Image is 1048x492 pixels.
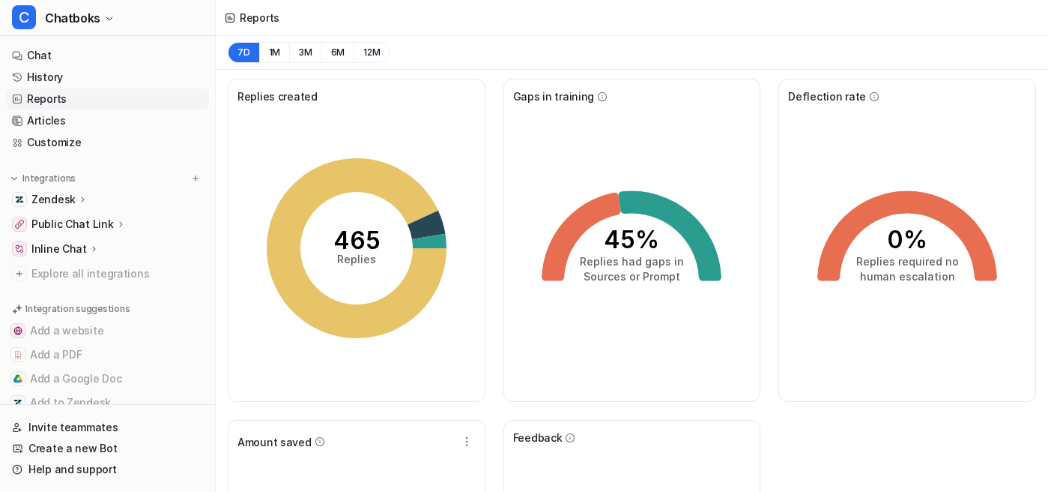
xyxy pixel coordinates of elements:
[788,88,866,104] span: Deflection rate
[6,88,209,109] a: Reports
[887,225,927,254] tspan: 0%
[6,263,209,284] a: Explore all integrations
[6,343,209,367] button: Add a PDFAdd a PDF
[31,262,203,286] span: Explore all integrations
[15,195,24,204] img: Zendesk
[6,459,209,480] a: Help and support
[6,319,209,343] button: Add a websiteAdd a website
[321,42,354,63] button: 6M
[856,255,959,268] tspan: Replies required no
[31,217,114,232] p: Public Chat Link
[190,173,201,184] img: menu_add.svg
[6,110,209,131] a: Articles
[513,430,563,445] span: Feedback
[6,45,209,66] a: Chat
[584,270,680,283] tspan: Sources or Prompt
[237,434,312,450] span: Amount saved
[513,88,595,104] span: Gaps in training
[860,270,955,283] tspan: human escalation
[9,173,19,184] img: expand menu
[13,350,22,359] img: Add a PDF
[31,241,87,256] p: Inline Chat
[289,42,321,63] button: 3M
[6,367,209,391] button: Add a Google DocAdd a Google Doc
[333,226,380,255] tspan: 465
[6,67,209,88] a: History
[13,374,22,383] img: Add a Google Doc
[25,302,130,316] p: Integration suggestions
[237,88,318,104] span: Replies created
[31,192,76,207] p: Zendesk
[240,10,279,25] div: Reports
[12,266,27,281] img: explore all integrations
[604,225,659,254] tspan: 45%
[6,132,209,153] a: Customize
[6,171,80,186] button: Integrations
[354,42,390,63] button: 12M
[12,5,36,29] span: C
[13,398,22,407] img: Add to Zendesk
[15,244,24,253] img: Inline Chat
[259,42,290,63] button: 1M
[337,253,376,265] tspan: Replies
[580,255,684,268] tspan: Replies had gaps in
[13,326,22,335] img: Add a website
[15,220,24,229] img: Public Chat Link
[6,417,209,438] a: Invite teammates
[6,438,209,459] a: Create a new Bot
[228,42,259,63] button: 7D
[45,7,100,28] span: Chatboks
[22,172,76,184] p: Integrations
[6,391,209,415] button: Add to ZendeskAdd to Zendesk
